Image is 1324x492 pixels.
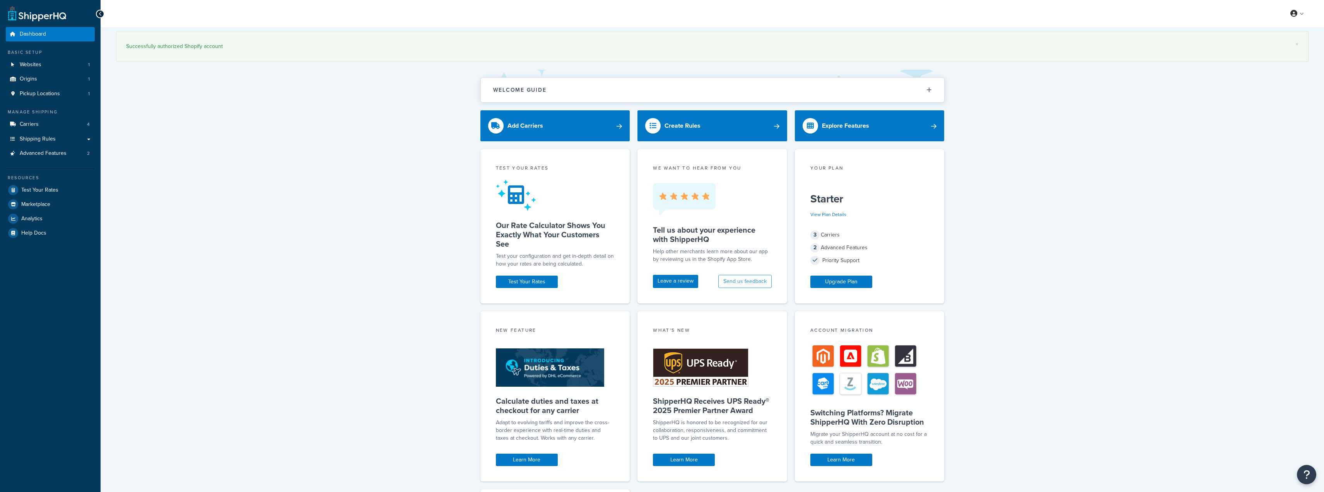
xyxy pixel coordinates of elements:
a: Upgrade Plan [810,276,872,288]
h5: Tell us about your experience with ShipperHQ [653,225,772,244]
li: Origins [6,72,95,86]
div: Account Migration [810,327,929,336]
div: Resources [6,175,95,181]
a: Advanced Features2 [6,146,95,161]
span: Analytics [21,216,43,222]
div: Carriers [810,230,929,240]
a: Pickup Locations1 [6,87,95,101]
span: 1 [88,76,90,82]
div: Basic Setup [6,49,95,56]
a: Marketplace [6,197,95,211]
a: Analytics [6,212,95,226]
span: 2 [810,243,820,252]
span: Test Your Rates [21,187,58,194]
a: × [1295,41,1298,47]
a: Shipping Rules [6,132,95,146]
a: View Plan Details [810,211,846,218]
div: Test your rates [496,165,615,173]
span: Pickup Locations [20,91,60,97]
span: Help Docs [21,230,46,237]
div: Advanced Features [810,242,929,253]
span: Advanced Features [20,150,67,157]
a: Test Your Rates [6,183,95,197]
h5: ShipperHQ Receives UPS Ready® 2025 Premier Partner Award [653,396,772,415]
div: Successfully authorized Shopify account [126,41,1298,52]
span: 4 [87,121,90,128]
div: What's New [653,327,772,336]
div: Manage Shipping [6,109,95,115]
a: Explore Features [795,110,945,141]
a: Help Docs [6,226,95,240]
div: Priority Support [810,255,929,266]
span: 1 [88,62,90,68]
h2: Welcome Guide [493,87,547,93]
a: Add Carriers [480,110,630,141]
button: Open Resource Center [1297,465,1316,484]
li: Advanced Features [6,146,95,161]
li: Pickup Locations [6,87,95,101]
button: Welcome Guide [481,78,944,102]
div: Create Rules [665,120,700,131]
span: Carriers [20,121,39,128]
h5: Starter [810,193,929,205]
button: Send us feedback [718,275,772,288]
p: ShipperHQ is honored to be recognized for our collaboration, responsiveness, and commitment to UP... [653,419,772,442]
span: Websites [20,62,41,68]
h5: Calculate duties and taxes at checkout for any carrier [496,396,615,415]
a: Test Your Rates [496,276,558,288]
a: Learn More [810,454,872,466]
a: Create Rules [637,110,787,141]
li: Websites [6,58,95,72]
span: Marketplace [21,201,50,208]
p: Adapt to evolving tariffs and improve the cross-border experience with real-time duties and taxes... [496,419,615,442]
div: Your Plan [810,165,929,173]
div: Migrate your ShipperHQ account at no cost for a quick and seamless transition. [810,430,929,446]
span: Origins [20,76,37,82]
a: Carriers4 [6,117,95,132]
span: 2 [87,150,90,157]
span: 3 [810,230,820,240]
div: Test your configuration and get in-depth detail on how your rates are being calculated. [496,252,615,268]
p: Help other merchants learn more about our app by reviewing us in the Shopify App Store. [653,248,772,263]
span: Shipping Rules [20,136,56,142]
div: Explore Features [822,120,869,131]
div: Add Carriers [507,120,543,131]
h5: Our Rate Calculator Shows You Exactly What Your Customers See [496,221,615,249]
span: Dashboard [20,31,46,38]
div: New Feature [496,327,615,336]
h5: Switching Platforms? Migrate ShipperHQ With Zero Disruption [810,408,929,427]
a: Learn More [496,454,558,466]
a: Learn More [653,454,715,466]
a: Websites1 [6,58,95,72]
a: Dashboard [6,27,95,41]
p: we want to hear from you [653,165,772,171]
li: Carriers [6,117,95,132]
a: Origins1 [6,72,95,86]
span: 1 [88,91,90,97]
a: Leave a review [653,275,698,288]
